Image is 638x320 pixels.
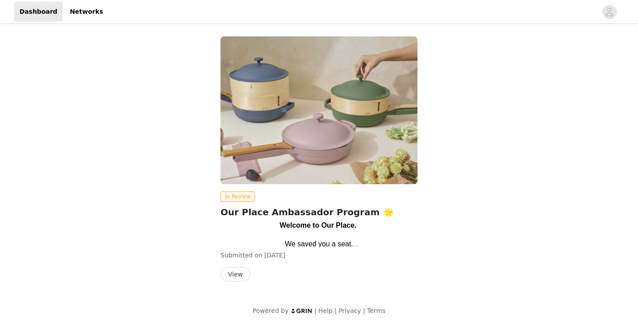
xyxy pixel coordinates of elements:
a: Help [319,307,333,314]
span: In Review [221,191,255,202]
img: Our Place [221,36,417,184]
img: logo [291,308,313,314]
span: | [363,307,365,314]
span: Powered by [252,307,288,314]
span: | [335,307,337,314]
span: [DATE] [264,252,285,259]
strong: Welcome to Our Place. [280,221,356,229]
h2: Our Place Ambassador Program 🌟 [221,205,417,219]
a: Dashboard [14,2,63,22]
span: We saved you a seat. [285,240,359,248]
span: Submitted on [221,252,263,259]
div: avatar [605,5,614,19]
a: View [221,271,250,278]
button: View [221,267,250,281]
a: Privacy [339,307,361,314]
span: | [315,307,317,314]
a: Networks [64,2,108,22]
a: Terms [367,307,385,314]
